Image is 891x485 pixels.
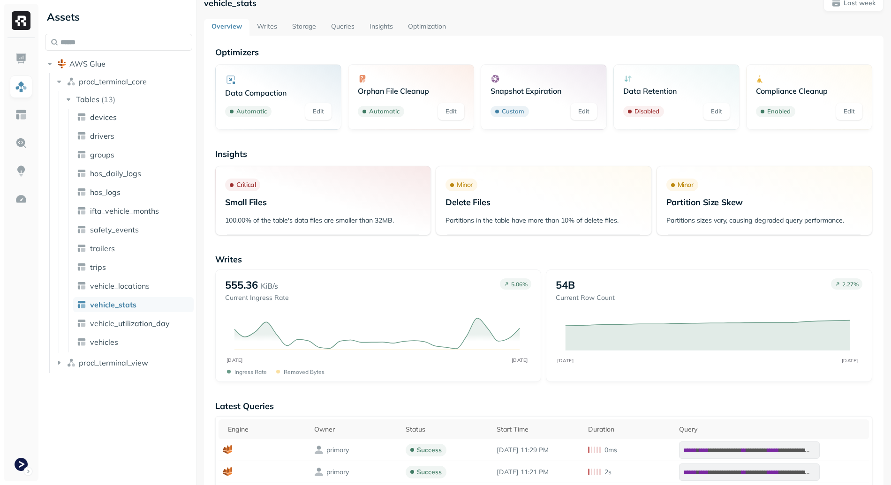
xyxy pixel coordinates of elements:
span: prod_terminal_view [79,358,148,367]
div: Status [406,425,487,434]
img: table [77,262,86,272]
a: drivers [73,128,194,143]
p: Automatic [369,107,400,116]
img: table [77,281,86,291]
p: KiB/s [261,280,278,291]
button: prod_terminal_core [54,74,193,89]
span: trailers [90,244,115,253]
a: Edit [571,103,597,120]
p: Orphan File Cleanup [358,86,464,96]
span: Tables [76,95,99,104]
img: Ryft [12,11,30,30]
p: Removed bytes [284,368,325,375]
p: Latest Queries [215,401,872,411]
span: vehicle_stats [90,300,136,309]
a: devices [73,110,194,125]
p: Compliance Cleanup [756,86,862,96]
span: vehicles [90,337,118,347]
a: trailers [73,241,194,256]
a: Writes [249,19,285,36]
p: Delete Files [445,197,642,208]
div: Assets [45,9,192,24]
span: safety_events [90,225,139,234]
img: namespace [67,358,76,367]
img: Query Explorer [15,137,27,149]
span: ifta_vehicle_months [90,206,159,216]
img: namespace [67,77,76,86]
p: Small Files [225,197,421,208]
button: Tables(13) [64,92,193,107]
span: vehicle_locations [90,281,150,291]
a: Edit [305,103,332,120]
a: Storage [285,19,324,36]
a: Queries [324,19,362,36]
img: table [77,150,86,159]
span: vehicle_utilization_day [90,319,170,328]
tspan: [DATE] [511,357,528,363]
span: devices [90,112,117,122]
p: ( 13 ) [101,95,115,104]
p: 2.27 % [842,281,859,288]
div: Duration [588,425,670,434]
span: hos_daily_logs [90,169,141,178]
span: drivers [90,131,114,141]
p: Partition Size Skew [666,197,862,208]
img: table [77,187,86,197]
p: Critical [236,180,256,189]
p: Ingress Rate [234,368,267,375]
p: Minor [457,180,473,189]
a: Edit [836,103,862,120]
div: Engine [228,425,305,434]
p: 5.06 % [511,281,528,288]
a: trips [73,260,194,275]
span: AWS Glue [69,59,106,68]
p: Current Ingress Rate [225,293,289,302]
img: Optimization [15,193,27,205]
img: table [77,225,86,234]
p: Current Row Count [556,293,615,302]
p: Partitions sizes vary, causing degraded query performance. [666,216,862,225]
p: Disabled [634,107,659,116]
span: prod_terminal_core [79,77,147,86]
p: Minor [678,180,694,189]
a: vehicle_stats [73,297,194,312]
p: Enabled [767,107,791,116]
p: Custom [502,107,524,116]
p: 100.00% of the table's data files are smaller than 32MB. [225,216,421,225]
a: vehicle_utilization_day [73,316,194,331]
img: table [77,244,86,253]
button: AWS Glue [45,56,192,71]
img: table [77,206,86,216]
img: table [77,112,86,122]
tspan: [DATE] [558,358,574,363]
a: Overview [204,19,249,36]
a: hos_logs [73,185,194,200]
a: vehicle_locations [73,278,194,293]
p: Automatic [236,107,267,116]
img: table [77,131,86,141]
p: Data Compaction [225,88,332,97]
p: Writes [215,254,872,265]
p: Insights [215,149,872,159]
p: success [417,446,442,455]
tspan: [DATE] [842,358,858,363]
p: 54B [556,278,575,291]
img: Dashboard [15,52,27,65]
span: groups [90,150,114,159]
a: safety_events [73,222,194,237]
tspan: [DATE] [226,357,242,363]
button: prod_terminal_view [54,355,193,370]
span: trips [90,262,106,272]
p: Sep 16, 2025 11:29 PM [497,446,578,455]
a: Edit [438,103,464,120]
img: Asset Explorer [15,109,27,121]
p: Snapshot Expiration [491,86,597,96]
a: Optimization [400,19,453,36]
img: table [77,319,86,328]
img: Insights [15,165,27,177]
p: Optimizers [215,47,872,58]
span: hos_logs [90,187,121,197]
a: hos_daily_logs [73,166,194,181]
p: Sep 16, 2025 11:21 PM [497,468,578,477]
p: Data Retention [623,86,730,96]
